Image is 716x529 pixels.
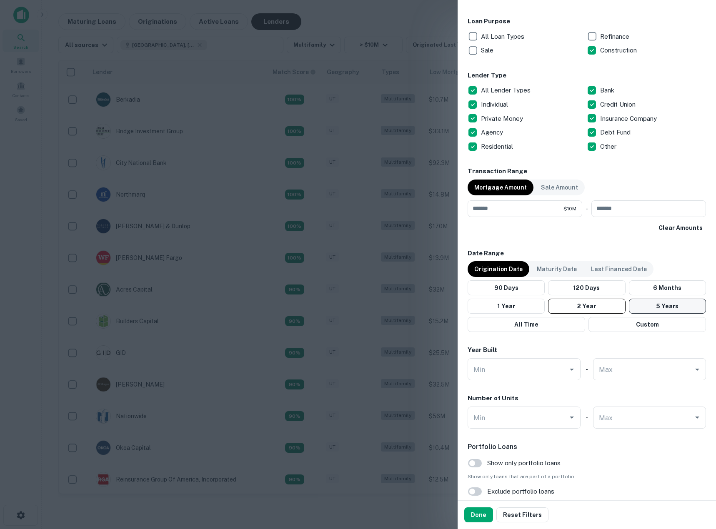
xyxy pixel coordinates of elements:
button: Open [566,364,578,375]
button: 1 Year [468,299,545,314]
p: Maturity Date [537,264,577,274]
h6: Loan Purpose [468,17,706,26]
h6: Date Range [468,249,706,258]
button: 90 Days [468,280,545,295]
p: Mortgage Amount [474,183,527,192]
button: Reset Filters [496,507,548,522]
p: Construction [600,45,638,55]
span: Show only portfolio loans [487,458,561,468]
h6: Number of Units [468,394,518,403]
button: Custom [588,317,706,332]
button: 6 Months [629,280,706,295]
h6: Portfolio Loans [468,442,706,452]
p: Sale Amount [541,183,578,192]
div: - [586,200,588,217]
p: All Lender Types [481,85,532,95]
button: All Time [468,317,585,332]
p: Refinance [600,32,631,42]
p: Origination Date [474,264,523,274]
button: Open [566,412,578,423]
p: Individual [481,100,510,110]
p: Agency [481,127,505,137]
h6: Lender Type [468,71,706,80]
button: Done [464,507,493,522]
p: Other [600,142,618,152]
p: Private Money [481,114,525,124]
h6: Year Built [468,345,497,355]
button: 5 Years [629,299,706,314]
p: Debt Fund [600,127,632,137]
p: Sale [481,45,495,55]
h6: - [586,364,588,374]
p: Insurance Company [600,114,658,124]
p: Last Financed Date [591,264,647,274]
p: Bank [600,85,616,95]
button: 120 Days [548,280,625,295]
p: Residential [481,142,515,152]
span: Show only loans that are part of a portfolio. [468,473,706,480]
button: Clear Amounts [655,220,706,235]
span: $10M [563,205,576,212]
button: 2 Year [548,299,625,314]
button: Open [691,412,703,423]
span: Exclude portfolio loans [487,487,554,497]
button: Open [691,364,703,375]
p: Credit Union [600,100,637,110]
p: All Loan Types [481,32,526,42]
h6: Transaction Range [468,167,706,176]
h6: - [586,413,588,422]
